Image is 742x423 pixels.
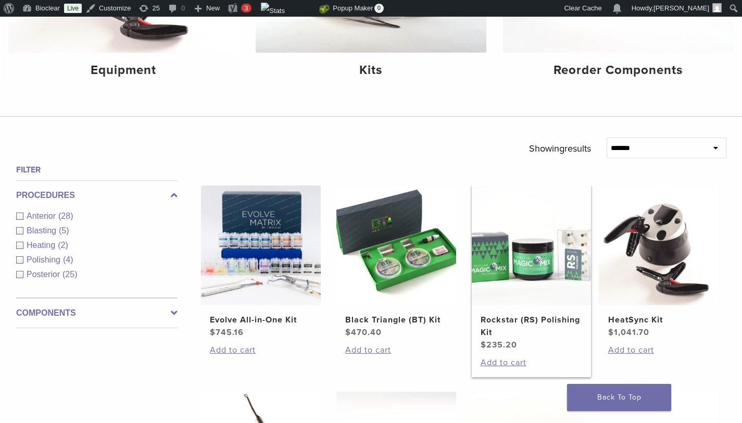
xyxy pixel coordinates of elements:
a: Evolve All-in-One KitEvolve All-in-One Kit $745.16 [201,185,321,339]
bdi: 745.16 [210,327,244,338]
h4: Reorder Components [511,61,725,80]
img: Rockstar (RS) Polishing Kit [472,185,592,305]
span: 0 [374,4,384,13]
span: (4) [63,255,73,264]
span: Blasting [27,226,59,235]
h4: Equipment [17,61,231,80]
span: [PERSON_NAME] [653,4,709,12]
span: Polishing [27,255,63,264]
bdi: 470.40 [345,327,382,338]
bdi: 235.20 [481,340,517,350]
span: (5) [59,226,69,235]
h4: Filter [16,164,178,176]
span: 3 [244,4,248,12]
a: Add to cart: “Black Triangle (BT) Kit” [345,344,447,356]
h4: Kits [264,61,478,80]
a: Back To Top [567,384,671,411]
a: Live [64,4,82,13]
span: Heating [27,241,58,250]
label: Components [16,307,178,319]
a: HeatSync KitHeatSync Kit $1,041.70 [599,185,719,339]
span: (2) [58,241,68,250]
a: Rockstar (RS) Polishing KitRockstar (RS) Polishing Kit $235.20 [472,185,592,351]
img: HeatSync Kit [599,185,719,305]
img: Black Triangle (BT) Kit [336,185,456,305]
a: Add to cart: “Rockstar (RS) Polishing Kit” [481,356,582,369]
img: Views over 48 hours. Click for more Jetpack Stats. [261,3,319,15]
span: (25) [62,270,77,279]
a: Add to cart: “Evolve All-in-One Kit” [210,344,311,356]
span: $ [210,327,216,338]
label: Procedures [16,189,178,202]
span: $ [345,327,351,338]
bdi: 1,041.70 [608,327,649,338]
img: Evolve All-in-One Kit [201,185,321,305]
h2: Rockstar (RS) Polishing Kit [481,314,582,339]
span: Anterior [27,211,58,220]
h2: Black Triangle (BT) Kit [345,314,447,326]
span: (28) [58,211,73,220]
span: Posterior [27,270,62,279]
a: Add to cart: “HeatSync Kit” [608,344,710,356]
h2: Evolve All-in-One Kit [210,314,311,326]
span: $ [608,327,614,338]
span: $ [481,340,486,350]
a: Black Triangle (BT) KitBlack Triangle (BT) Kit $470.40 [336,185,456,339]
h2: HeatSync Kit [608,314,710,326]
p: Showing results [529,138,591,159]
